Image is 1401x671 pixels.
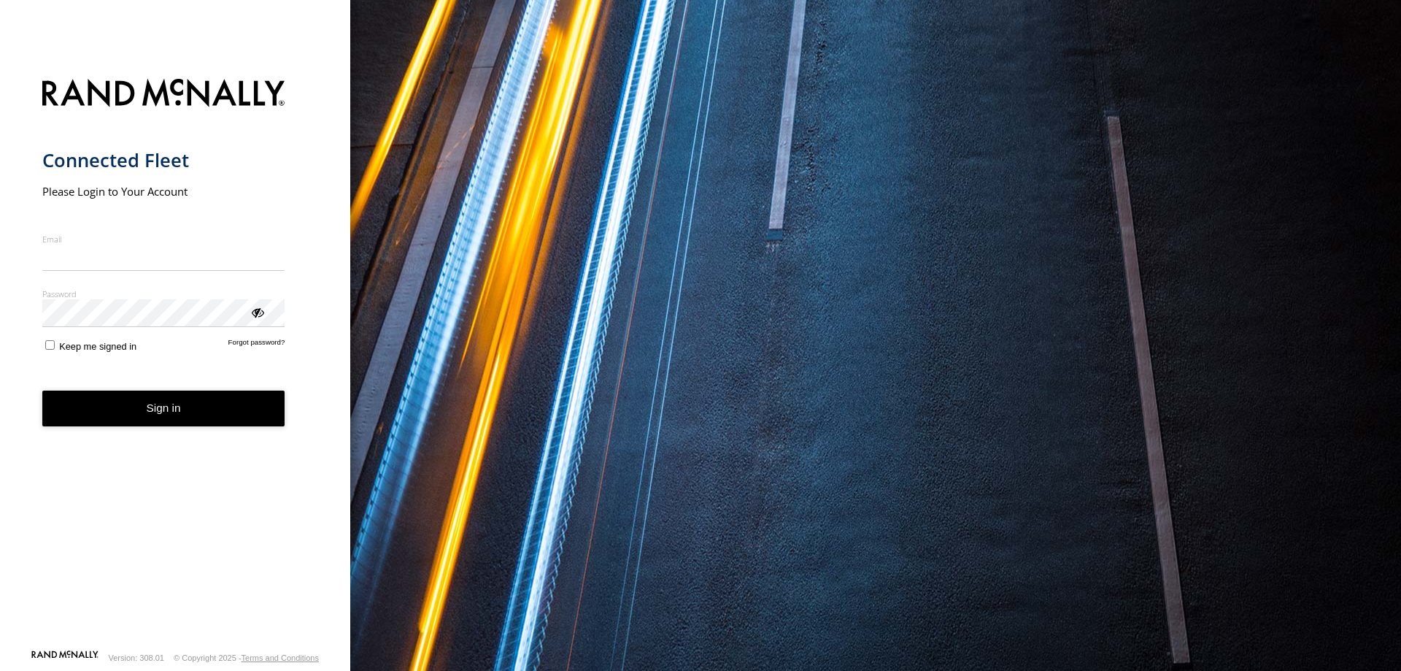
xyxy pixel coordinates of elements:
[42,148,285,172] h1: Connected Fleet
[42,70,309,649] form: main
[250,304,264,319] div: ViewPassword
[242,653,319,662] a: Terms and Conditions
[109,653,164,662] div: Version: 308.01
[59,341,136,352] span: Keep me signed in
[42,391,285,426] button: Sign in
[42,76,285,113] img: Rand McNally
[228,338,285,352] a: Forgot password?
[174,653,319,662] div: © Copyright 2025 -
[45,340,55,350] input: Keep me signed in
[31,651,99,665] a: Visit our Website
[42,234,285,245] label: Email
[42,288,285,299] label: Password
[42,184,285,199] h2: Please Login to Your Account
